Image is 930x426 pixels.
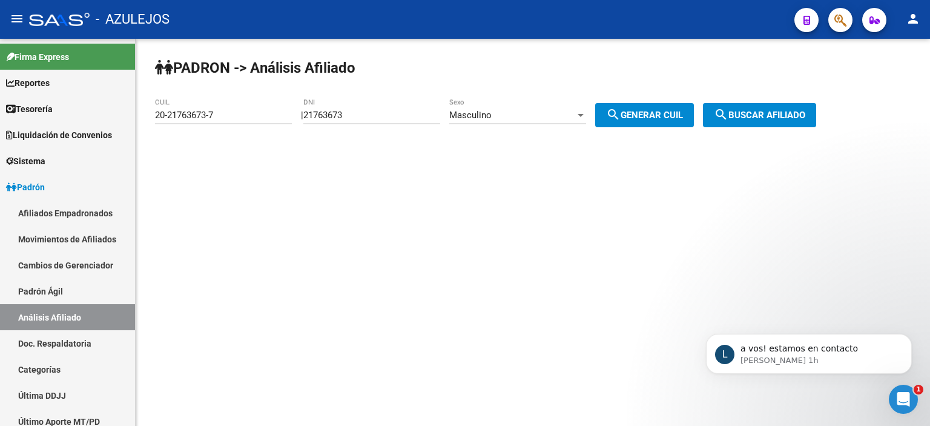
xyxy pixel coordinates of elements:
[6,102,53,116] span: Tesorería
[714,107,728,122] mat-icon: search
[703,103,816,127] button: Buscar afiliado
[6,50,69,64] span: Firma Express
[10,12,24,26] mat-icon: menu
[6,76,50,90] span: Reportes
[96,6,170,33] span: - AZULEJOS
[301,110,703,121] div: |
[606,107,621,122] mat-icon: search
[914,385,923,394] span: 1
[595,103,694,127] button: Generar CUIL
[606,110,683,121] span: Generar CUIL
[6,181,45,194] span: Padrón
[155,59,355,76] strong: PADRON -> Análisis Afiliado
[688,308,930,393] iframe: Intercom notifications mensaje
[714,110,805,121] span: Buscar afiliado
[449,110,492,121] span: Masculino
[906,12,920,26] mat-icon: person
[6,128,112,142] span: Liquidación de Convenios
[889,385,918,414] iframe: Intercom live chat
[6,155,45,168] span: Sistema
